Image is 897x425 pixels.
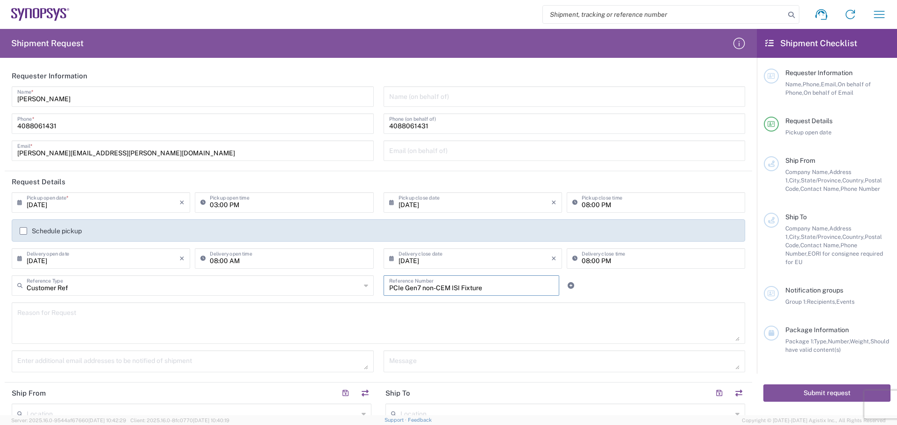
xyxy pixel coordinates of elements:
[179,195,185,210] i: ×
[850,338,870,345] span: Weight,
[12,177,65,187] h2: Request Details
[765,38,857,49] h2: Shipment Checklist
[385,389,410,398] h2: Ship To
[179,251,185,266] i: ×
[785,213,807,221] span: Ship To
[742,416,886,425] span: Copyright © [DATE]-[DATE] Agistix Inc., All Rights Reserved
[836,298,854,305] span: Events
[785,250,883,265] span: EORI for consignee required for EU
[785,225,829,232] span: Company Name,
[551,251,556,266] i: ×
[12,389,46,398] h2: Ship From
[800,185,840,192] span: Contact Name,
[408,417,432,423] a: Feedback
[785,338,814,345] span: Package 1:
[821,81,838,88] span: Email,
[20,227,82,235] label: Schedule pickup
[11,38,84,49] h2: Shipment Request
[785,298,807,305] span: Group 1:
[543,6,785,23] input: Shipment, tracking or reference number
[801,177,842,184] span: State/Province,
[828,338,850,345] span: Number,
[803,81,821,88] span: Phone,
[789,177,801,184] span: City,
[804,89,854,96] span: On behalf of Email
[785,168,829,175] span: Company Name,
[842,177,865,184] span: Country,
[384,417,408,423] a: Support
[840,185,880,192] span: Phone Number
[800,242,840,249] span: Contact Name,
[88,418,126,423] span: [DATE] 10:42:29
[785,157,815,164] span: Ship From
[551,195,556,210] i: ×
[789,233,801,240] span: City,
[785,81,803,88] span: Name,
[785,69,853,77] span: Requester Information
[785,129,832,136] span: Pickup open date
[193,418,229,423] span: [DATE] 10:40:19
[785,286,843,294] span: Notification groups
[807,298,836,305] span: Recipients,
[842,233,865,240] span: Country,
[564,279,577,292] a: Add Reference
[785,326,849,334] span: Package Information
[801,233,842,240] span: State/Province,
[814,338,828,345] span: Type,
[785,117,833,125] span: Request Details
[130,418,229,423] span: Client: 2025.16.0-8fc0770
[12,71,87,81] h2: Requester Information
[11,418,126,423] span: Server: 2025.16.0-9544af67660
[763,384,890,402] button: Submit request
